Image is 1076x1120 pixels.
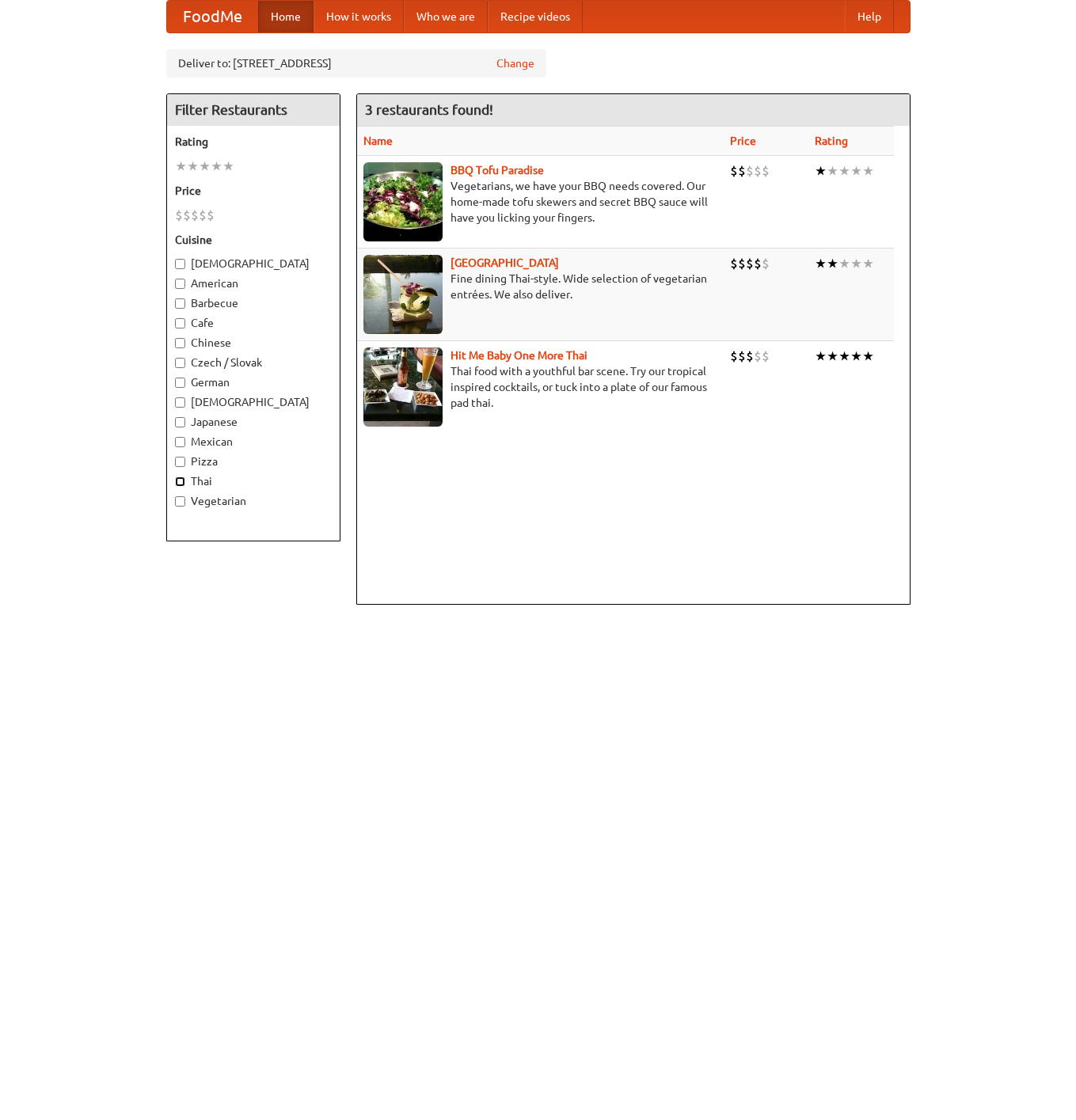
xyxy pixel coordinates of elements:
[175,378,185,388] input: German
[258,1,314,32] a: Home
[175,232,332,248] h5: Cuisine
[175,496,185,507] input: Vegetarian
[827,162,838,180] li: ★
[496,55,534,71] a: Change
[827,347,838,365] li: ★
[815,162,827,180] li: ★
[183,207,191,224] li: $
[762,162,770,180] li: $
[175,295,332,311] label: Barbecue
[730,347,738,365] li: $
[738,255,746,272] li: $
[850,347,862,365] li: ★
[850,255,862,272] li: ★
[862,162,874,180] li: ★
[175,473,332,489] label: Thai
[862,255,874,272] li: ★
[175,256,332,271] label: [DEMOGRAPHIC_DATA]
[730,255,738,272] li: $
[175,259,185,269] input: [DEMOGRAPHIC_DATA]
[746,347,754,365] li: $
[166,49,546,78] div: Deliver to: [STREET_ADDRESS]
[488,1,583,32] a: Recipe videos
[187,158,199,175] li: ★
[363,363,718,411] p: Thai food with a youthful bar scene. Try our tropical inspired cocktails, or tuck into a plate of...
[175,279,185,289] input: American
[363,271,718,302] p: Fine dining Thai-style. Wide selection of vegetarian entrées. We also deliver.
[175,434,332,450] label: Mexican
[738,347,746,365] li: $
[815,255,827,272] li: ★
[850,162,862,180] li: ★
[175,318,185,328] input: Cafe
[730,135,756,147] a: Price
[167,1,258,32] a: FoodMe
[175,457,185,467] input: Pizza
[314,1,404,32] a: How it works
[175,358,185,368] input: Czech / Slovak
[191,207,199,224] li: $
[199,207,207,224] li: $
[175,493,332,509] label: Vegetarian
[746,255,754,272] li: $
[175,355,332,370] label: Czech / Slovak
[862,347,874,365] li: ★
[211,158,222,175] li: ★
[762,347,770,365] li: $
[175,394,332,410] label: [DEMOGRAPHIC_DATA]
[175,315,332,331] label: Cafe
[363,135,393,147] a: Name
[762,255,770,272] li: $
[363,178,718,226] p: Vegetarians, we have your BBQ needs covered. Our home-made tofu skewers and secret BBQ sauce will...
[754,255,762,272] li: $
[363,162,443,241] img: tofuparadise.jpg
[175,275,332,291] label: American
[175,183,332,199] h5: Price
[363,255,443,334] img: satay.jpg
[175,417,185,427] input: Japanese
[175,338,185,348] input: Chinese
[754,347,762,365] li: $
[365,102,493,117] ng-pluralize: 3 restaurants found!
[815,135,848,147] a: Rating
[199,158,211,175] li: ★
[754,162,762,180] li: $
[175,374,332,390] label: German
[175,207,183,224] li: $
[838,347,850,365] li: ★
[838,162,850,180] li: ★
[175,158,187,175] li: ★
[730,162,738,180] li: $
[207,207,215,224] li: $
[838,255,850,272] li: ★
[175,335,332,351] label: Chinese
[175,298,185,309] input: Barbecue
[363,347,443,427] img: babythai.jpg
[175,454,332,469] label: Pizza
[167,94,340,126] h4: Filter Restaurants
[175,437,185,447] input: Mexican
[451,349,587,362] a: Hit Me Baby One More Thai
[222,158,234,175] li: ★
[845,1,894,32] a: Help
[451,256,559,269] a: [GEOGRAPHIC_DATA]
[175,414,332,430] label: Japanese
[175,134,332,150] h5: Rating
[175,397,185,408] input: [DEMOGRAPHIC_DATA]
[451,164,544,177] a: BBQ Tofu Paradise
[827,255,838,272] li: ★
[175,476,185,487] input: Thai
[404,1,488,32] a: Who we are
[815,347,827,365] li: ★
[746,162,754,180] li: $
[738,162,746,180] li: $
